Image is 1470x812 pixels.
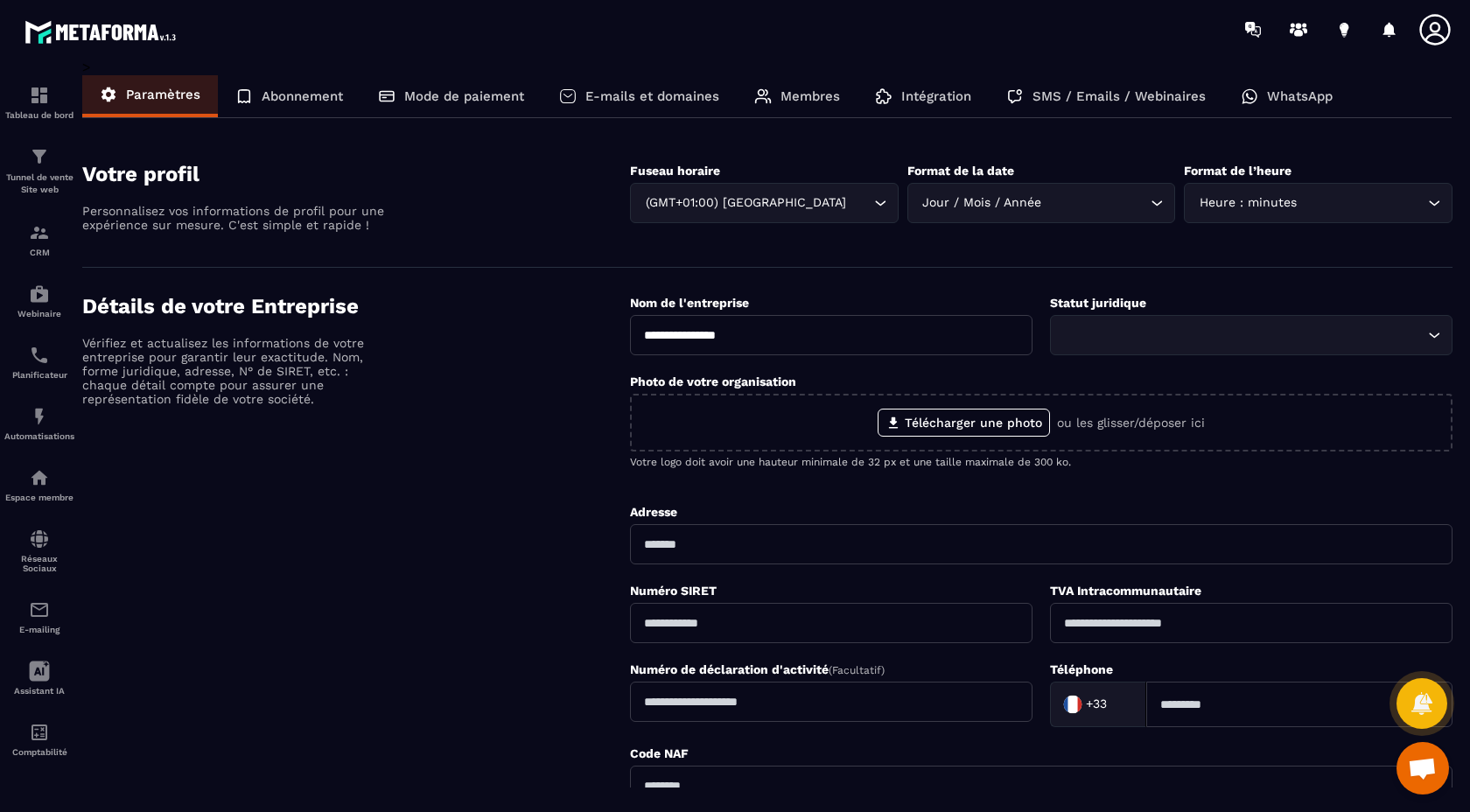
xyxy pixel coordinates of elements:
div: Search for option [907,183,1176,223]
p: Webinaire [4,309,74,318]
p: Automatisations [4,431,74,441]
span: Heure : minutes [1195,193,1300,213]
p: Tableau de bord [4,110,74,120]
p: Vérifiez et actualisez les informations de votre entreprise pour garantir leur exactitude. Nom, f... [82,336,388,406]
p: Votre logo doit avoir une hauteur minimale de 32 px et une taille maximale de 300 ko. [630,456,1452,468]
input: Search for option [850,193,870,213]
img: automations [29,467,50,488]
p: Espace membre [4,493,74,502]
p: WhatsApp [1267,88,1333,104]
img: formation [29,146,50,167]
a: accountantaccountantComptabilité [4,709,74,770]
img: automations [29,283,50,304]
span: Jour / Mois / Année [919,193,1046,213]
a: Assistant IA [4,647,74,709]
img: scheduler [29,345,50,366]
label: Format de l’heure [1184,164,1291,178]
a: emailemailE-mailing [4,586,74,647]
p: Personnalisez vos informations de profil pour une expérience sur mesure. C'est simple et rapide ! [82,204,388,232]
p: SMS / Emails / Webinaires [1032,88,1206,104]
a: automationsautomationsEspace membre [4,454,74,515]
input: Search for option [1061,325,1424,345]
p: CRM [4,248,74,257]
label: Adresse [630,505,677,519]
p: Planificateur [4,370,74,380]
div: Search for option [1050,315,1452,355]
p: Tunnel de vente Site web [4,171,74,196]
p: Comptabilité [4,747,74,757]
img: automations [29,406,50,427]
p: E-mails et domaines [585,88,719,104]
input: Search for option [1300,193,1424,213]
img: logo [24,16,182,48]
a: schedulerschedulerPlanificateur [4,332,74,393]
label: Fuseau horaire [630,164,720,178]
a: formationformationTableau de bord [4,72,74,133]
label: Statut juridique [1050,296,1146,310]
span: +33 [1086,696,1107,713]
p: Réseaux Sociaux [4,554,74,573]
a: formationformationCRM [4,209,74,270]
label: Format de la date [907,164,1014,178]
img: social-network [29,528,50,549]
input: Search for option [1110,691,1128,717]
h4: Détails de votre Entreprise [82,294,630,318]
label: Nom de l'entreprise [630,296,749,310]
label: Téléphone [1050,662,1113,676]
div: Search for option [1184,183,1452,223]
span: (Facultatif) [829,664,885,676]
a: automationsautomationsAutomatisations [4,393,74,454]
a: formationformationTunnel de vente Site web [4,133,74,209]
a: automationsautomationsWebinaire [4,270,74,332]
img: email [29,599,50,620]
div: Ouvrir le chat [1396,742,1449,794]
p: E-mailing [4,625,74,634]
div: Search for option [630,183,899,223]
label: Numéro SIRET [630,584,717,598]
a: social-networksocial-networkRéseaux Sociaux [4,515,74,586]
p: Intégration [901,88,971,104]
p: ou les glisser/déposer ici [1057,416,1205,430]
h4: Votre profil [82,162,630,186]
p: Membres [780,88,840,104]
label: Télécharger une photo [878,409,1050,437]
label: TVA Intracommunautaire [1050,584,1201,598]
img: Country Flag [1055,687,1090,722]
input: Search for option [1046,193,1147,213]
label: Code NAF [630,746,689,760]
p: Paramètres [126,87,200,102]
p: Abonnement [262,88,343,104]
p: Mode de paiement [404,88,524,104]
img: formation [29,85,50,106]
img: accountant [29,722,50,743]
p: Assistant IA [4,686,74,696]
label: Numéro de déclaration d'activité [630,662,885,676]
div: Search for option [1050,682,1146,727]
span: (GMT+01:00) [GEOGRAPHIC_DATA] [641,193,850,213]
label: Photo de votre organisation [630,374,796,388]
img: formation [29,222,50,243]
